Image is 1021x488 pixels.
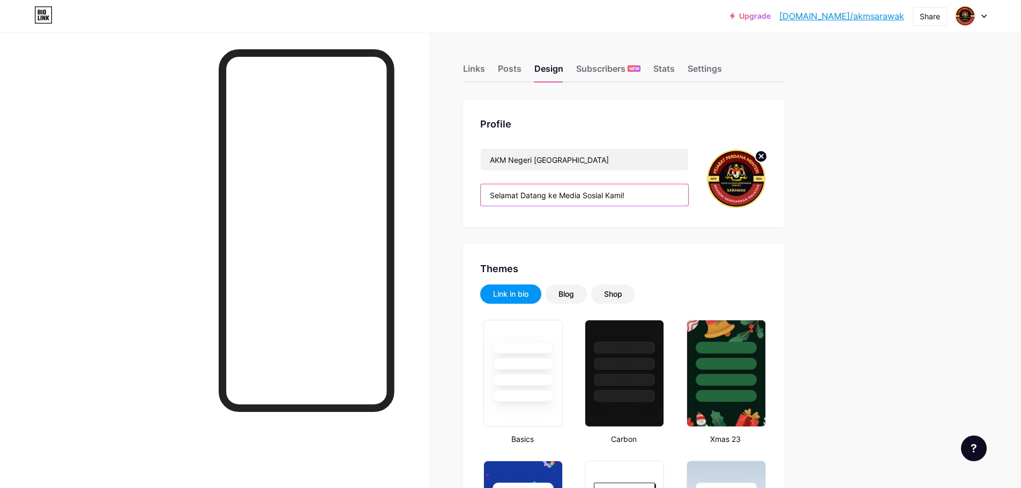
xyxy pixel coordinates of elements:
[706,148,767,210] img: akmsarawak
[480,433,564,445] div: Basics
[493,289,528,299] div: Link in bio
[629,65,639,72] span: NEW
[604,289,622,299] div: Shop
[688,62,722,81] div: Settings
[480,117,767,131] div: Profile
[683,433,767,445] div: Xmas 23
[480,261,767,276] div: Themes
[779,10,904,22] a: [DOMAIN_NAME]/akmsarawak
[463,62,485,81] div: Links
[955,6,975,26] img: akmsarawak
[558,289,574,299] div: Blog
[920,11,940,22] div: Share
[576,62,640,81] div: Subscribers
[498,62,521,81] div: Posts
[730,12,771,20] a: Upgrade
[653,62,675,81] div: Stats
[481,149,688,170] input: Name
[481,184,688,206] input: Bio
[534,62,563,81] div: Design
[582,433,666,445] div: Carbon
